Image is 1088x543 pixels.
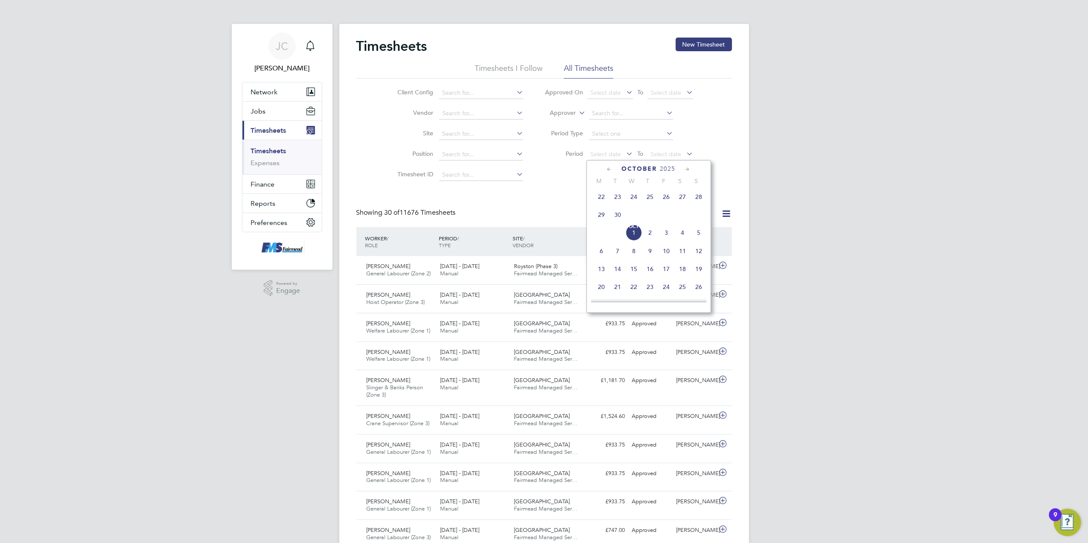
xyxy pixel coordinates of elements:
span: W [624,177,640,185]
div: WORKER [363,231,437,253]
span: 27 [674,189,691,205]
label: Approver [537,109,576,117]
span: 5 [691,225,707,241]
span: 6 [593,243,610,259]
span: 8 [626,243,642,259]
span: T [640,177,656,185]
span: [PERSON_NAME] [367,377,411,384]
span: General Labourer (Zone 1) [367,505,431,512]
div: Approved [629,409,673,423]
span: [PERSON_NAME] [367,348,411,356]
a: Timesheets [251,147,286,155]
span: T [607,177,624,185]
span: To [635,87,646,98]
input: Search for... [439,169,523,181]
span: Hoist Operator (Zone 3) [367,298,425,306]
button: Jobs [242,102,322,120]
span: General Labourer (Zone 1) [367,448,431,455]
span: Welfare Labourer (Zone 1) [367,327,431,334]
button: Preferences [242,213,322,232]
span: 11676 Timesheets [385,208,456,217]
span: Fairmead Managed Ser… [514,355,578,362]
span: 3 [658,225,674,241]
input: Search for... [589,108,673,120]
span: F [656,177,672,185]
span: [GEOGRAPHIC_DATA] [514,291,570,298]
span: 23 [642,279,658,295]
div: £747.00 [584,523,629,537]
span: Select date [650,150,681,158]
span: Royston (Phase 3) [514,263,557,270]
span: Powered by [276,280,300,287]
span: 22 [593,189,610,205]
span: [DATE] - [DATE] [440,348,479,356]
span: [PERSON_NAME] [367,441,411,448]
span: / [523,235,525,242]
label: Period Type [545,129,583,137]
div: [PERSON_NAME] [673,409,717,423]
span: Fairmead Managed Ser… [514,327,578,334]
span: Fairmead Managed Ser… [514,476,578,484]
span: [PERSON_NAME] [367,320,411,327]
div: £1,524.60 [584,409,629,423]
div: SITE [510,231,584,253]
span: 25 [674,279,691,295]
span: 1 [626,225,642,241]
span: 25 [642,189,658,205]
label: Approved [654,210,713,218]
button: New Timesheet [676,38,732,51]
span: S [672,177,688,185]
span: Network [251,88,278,96]
span: Manual [440,420,458,427]
span: / [387,235,389,242]
span: 24 [626,189,642,205]
div: £933.75 [584,317,629,331]
span: / [457,235,459,242]
span: Fairmead Managed Ser… [514,270,578,277]
button: Reports [242,194,322,213]
span: 30 [610,207,626,223]
div: [PERSON_NAME] [673,523,717,537]
div: PERIOD [437,231,510,253]
span: 17 [658,261,674,277]
span: Jobs [251,107,266,115]
span: 12 [691,243,707,259]
span: [DATE] - [DATE] [440,377,479,384]
span: Crane Supervisor (Zone 3) [367,420,430,427]
span: 18 [674,261,691,277]
span: 13 [593,261,610,277]
span: [PERSON_NAME] [367,498,411,505]
span: [GEOGRAPHIC_DATA] [514,470,570,477]
div: £933.75 [584,345,629,359]
span: 7 [610,243,626,259]
input: Search for... [439,149,523,161]
span: [DATE] - [DATE] [440,412,479,420]
span: 30 of [385,208,400,217]
button: Open Resource Center, 9 new notifications [1054,509,1081,536]
span: S [688,177,705,185]
span: 4 [674,225,691,241]
span: 14 [610,261,626,277]
span: Fairmead Managed Ser… [514,505,578,512]
span: 26 [658,189,674,205]
span: [PERSON_NAME] [367,412,411,420]
label: Client Config [395,88,433,96]
span: Welfare Labourer (Zone 1) [367,355,431,362]
a: Powered byEngage [264,280,300,296]
li: All Timesheets [564,63,613,79]
span: Manual [440,270,458,277]
span: [PERSON_NAME] [367,470,411,477]
span: Fairmead Managed Ser… [514,534,578,541]
div: Approved [629,374,673,388]
span: Select date [590,150,621,158]
label: Site [395,129,433,137]
span: ROLE [365,242,378,248]
div: Approved [629,467,673,481]
span: Fairmead Managed Ser… [514,384,578,391]
span: 28 [610,297,626,313]
span: 22 [626,279,642,295]
span: [DATE] - [DATE] [440,470,479,477]
div: Approved [629,317,673,331]
span: [PERSON_NAME] [367,291,411,298]
input: Search for... [439,128,523,140]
